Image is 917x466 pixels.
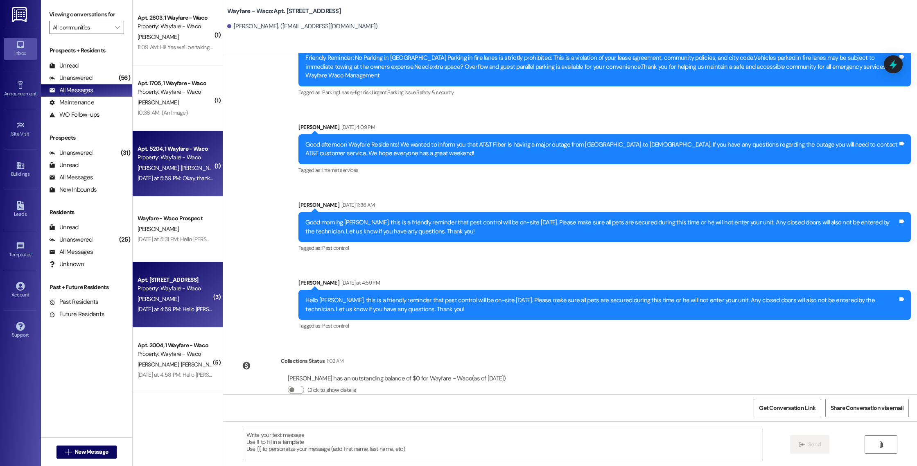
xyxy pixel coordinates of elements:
span: • [29,130,31,136]
div: [DATE] 4:09 PM [339,123,375,131]
div: Prospects [41,133,132,142]
div: Prospects + Residents [41,46,132,55]
div: Residents [41,208,132,217]
div: Tagged as: [298,164,911,176]
div: [PERSON_NAME] has an outstanding balance of $0 for Wayfare - Waco (as of [DATE]) [288,374,506,383]
div: (31) [119,147,132,159]
div: [DATE] at 5:31 PM: Hello [PERSON_NAME], I wanted to see if you were still interested in schedulin... [138,235,756,243]
span: [PERSON_NAME] [138,99,178,106]
div: Unanswered [49,74,93,82]
div: Apt. 2004, 1 Wayfare - Waco [138,341,213,350]
label: Click to show details [307,386,356,394]
div: Future Residents [49,310,104,319]
div: Past Residents [49,298,99,306]
div: Property: Wayfare - Waco [138,350,213,358]
div: Property: Wayfare - Waco [138,22,213,31]
div: [PERSON_NAME] [298,278,911,290]
button: Send [790,435,830,454]
span: [PERSON_NAME] [138,33,178,41]
div: Apt. [STREET_ADDRESS] [138,276,213,284]
div: [PERSON_NAME] [298,123,911,134]
div: Friendly Reminder: No Parking in [GEOGRAPHIC_DATA] Parking in fire lanes is strictly prohibited. ... [305,54,898,80]
div: [PERSON_NAME]. ([EMAIL_ADDRESS][DOMAIN_NAME]) [227,22,378,31]
div: Apt. 3403, 1 Wayfare - Waco [138,407,213,415]
i:  [115,24,120,31]
span: • [36,90,38,95]
div: 1:02 AM [325,357,343,365]
a: Leads [4,199,37,221]
button: Share Conversation via email [825,399,909,417]
div: Hello [PERSON_NAME], this is a friendly reminder that pest control will be on-site [DATE]. Please... [305,296,898,314]
div: Tagged as: [298,242,911,254]
button: New Message [56,446,117,459]
div: Unread [49,161,79,170]
div: Apt. 5204, 1 Wayfare - Waco [138,145,213,153]
span: Urgent , [372,89,387,96]
span: Safety & security [416,89,454,96]
i:  [799,441,805,448]
span: Pest control [322,322,349,329]
span: [PERSON_NAME] [181,361,221,368]
div: All Messages [49,173,93,182]
a: Account [4,279,37,301]
div: All Messages [49,86,93,95]
b: Wayfare - Waco: Apt. [STREET_ADDRESS] [227,7,341,16]
div: Good morning [PERSON_NAME], this is a friendly reminder that pest control will be on-site [DATE].... [305,218,898,236]
span: Internet services [322,167,358,174]
span: [PERSON_NAME] [138,295,178,303]
span: [PERSON_NAME] [138,225,178,233]
a: Site Visit • [4,118,37,140]
div: Apt. 2603, 1 Wayfare - Waco [138,14,213,22]
div: Property: Wayfare - Waco [138,88,213,96]
span: Share Conversation via email [831,404,903,412]
span: [PERSON_NAME] [138,164,181,172]
input: All communities [53,21,111,34]
div: WO Follow-ups [49,111,99,119]
span: Lease , [339,89,352,96]
div: [DATE] at 4:59 PM [339,278,380,287]
div: Good afternoon Wayfare Residents! We wanted to inform you that AT&T Fiber is having a major outag... [305,140,898,158]
div: Past + Future Residents [41,283,132,292]
div: 10:36 AM: (An Image) [138,109,187,116]
div: [DATE] at 4:58 PM: Hello [PERSON_NAME] and [PERSON_NAME], this is a friendly reminder that pest c... [138,371,902,378]
div: New Inbounds [49,185,97,194]
span: Send [808,440,821,449]
div: Unanswered [49,235,93,244]
div: [DATE] at 4:59 PM: Hello [PERSON_NAME], this is a friendly reminder that pest control will be on-... [138,305,849,313]
span: Parking , [322,89,339,96]
div: Unread [49,223,79,232]
div: Wayfare - Waco Prospect [138,214,213,223]
div: Unread [49,61,79,70]
span: High risk , [352,89,372,96]
a: Buildings [4,158,37,181]
div: Collections Status [281,357,325,365]
div: [PERSON_NAME] [298,201,911,212]
span: Get Conversation Link [759,404,815,412]
span: Parking issue , [387,89,416,96]
div: Unanswered [49,149,93,157]
div: Tagged as: [298,86,911,98]
div: Property: Wayfare - Waco [138,153,213,162]
div: 11:09 AM: Hi! Yes we'll be taking a second trip to load the rest of our stuff in about 20 minutes... [138,43,526,51]
a: Support [4,319,37,342]
div: Apt. 1705, 1 Wayfare - Waco [138,79,213,88]
a: Templates • [4,239,37,261]
i:  [65,449,71,455]
button: Get Conversation Link [754,399,821,417]
div: Tagged as: [298,320,911,332]
span: Pest control [322,244,349,251]
span: [PERSON_NAME] [181,164,221,172]
div: All Messages [49,248,93,256]
div: [DATE] at 5:59 PM: Okay thanks [PERSON_NAME]! [138,174,256,182]
div: Unknown [49,260,84,269]
img: ResiDesk Logo [12,7,29,22]
div: [DATE] 11:36 AM [339,201,375,209]
span: [PERSON_NAME] [138,361,181,368]
span: New Message [75,448,108,456]
div: Maintenance [49,98,94,107]
div: (25) [117,233,132,246]
div: (56) [117,72,132,84]
label: Viewing conversations for [49,8,124,21]
div: Property: Wayfare - Waco [138,284,213,293]
a: Inbox [4,38,37,60]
